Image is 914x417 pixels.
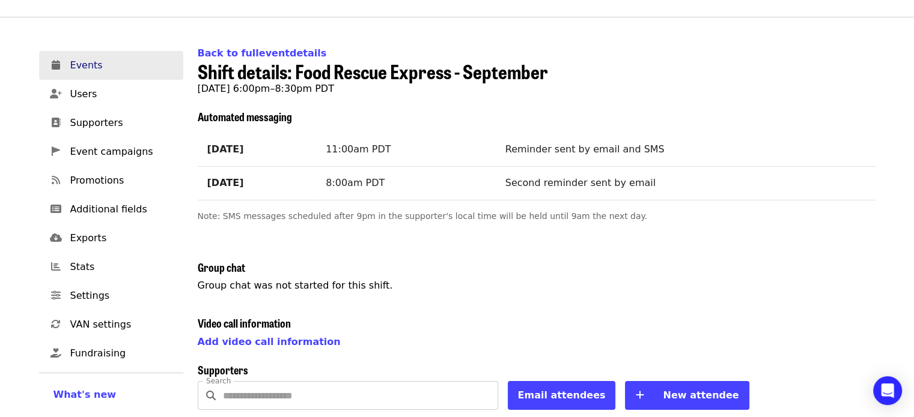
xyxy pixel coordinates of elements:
[51,319,61,330] i: sync icon
[496,166,876,200] td: Second reminder sent by email
[198,259,245,275] span: Group chat
[50,347,61,359] i: hand-holding-heart icon
[207,143,244,155] strong: [DATE]
[625,381,749,410] button: New attendee
[70,289,174,303] span: Settings
[52,59,60,71] i: calendar icon
[70,145,174,159] span: Event campaigns
[51,117,61,128] i: address-book icon
[70,317,174,332] span: VAN settings
[51,261,61,272] i: chart-bar icon
[70,260,174,274] span: Stats
[53,389,117,400] span: What's new
[52,146,60,157] i: pennant icon
[39,195,183,224] a: Additional fields
[39,80,183,109] a: Users
[206,390,216,401] i: search icon
[326,143,391,155] span: 11:00am PDT
[326,177,385,188] span: 8:00am PDT
[198,82,876,96] p: [DATE] 6:00pm–8:30pm PDT
[50,203,61,215] i: list-alt icon
[508,381,616,410] button: Email attendees
[198,315,291,331] span: Video call information
[70,116,174,130] span: Supporters
[496,133,876,166] td: Reminder sent by email and SMS
[70,231,174,245] span: Exports
[39,137,183,166] a: Event campaigns
[198,57,548,85] span: Shift details: Food Rescue Express - September
[70,173,174,188] span: Promotions
[52,175,60,186] i: rss icon
[53,388,169,402] a: What's new
[39,166,183,195] a: Promotions
[51,290,61,301] i: sliders-h icon
[50,232,62,244] i: cloud-download icon
[207,177,244,188] strong: [DATE]
[198,47,327,59] a: Back to fulleventdetails
[635,389,644,401] i: plus icon
[39,339,183,368] a: Fundraising
[70,87,174,101] span: Users
[663,389,739,401] span: New attendee
[39,109,183,137] a: Supporters
[198,362,248,377] span: Supporters
[198,109,292,124] span: Automated messaging
[39,310,183,339] a: VAN settings
[70,346,174,361] span: Fundraising
[198,211,648,221] span: Note: SMS messages scheduled after 9pm in the supporter's local time will be held until 9am the n...
[206,377,231,385] label: Search
[39,51,183,80] a: Events
[518,389,606,401] span: Email attendees
[39,281,183,310] a: Settings
[223,381,498,410] input: Search
[70,202,174,217] span: Additional fields
[198,280,393,291] span: Group chat was not started for this shift.
[39,224,183,253] a: Exports
[70,58,174,73] span: Events
[873,376,902,405] div: Open Intercom Messenger
[39,253,183,281] a: Stats
[198,336,341,347] a: Add video call information
[50,88,62,100] i: user-plus icon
